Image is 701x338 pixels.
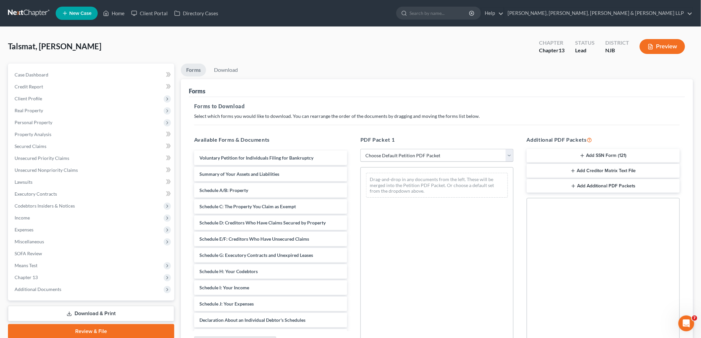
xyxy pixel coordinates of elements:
div: Chapter [539,39,565,47]
h5: Available Forms & Documents [194,136,347,144]
span: Client Profile [15,96,42,101]
iframe: Intercom live chat [678,315,694,331]
span: 7 [692,315,697,321]
a: Credit Report [9,81,174,93]
span: Secured Claims [15,143,46,149]
span: Additional Documents [15,286,61,292]
span: Schedule I: Your Income [199,285,249,290]
a: Help [481,7,504,19]
span: Expenses [15,227,33,232]
span: New Case [69,11,91,16]
input: Search by name... [409,7,470,19]
span: Schedule E/F: Creditors Who Have Unsecured Claims [199,236,309,242]
span: Case Dashboard [15,72,48,77]
span: Property Analysis [15,131,51,137]
a: Secured Claims [9,140,174,152]
a: Unsecured Priority Claims [9,152,174,164]
span: 13 [559,47,565,53]
span: Codebtors Insiders & Notices [15,203,75,209]
span: Schedule J: Your Expenses [199,301,254,307]
span: Income [15,215,30,220]
div: Drag-and-drop in any documents from the left. These will be merged into the Petition PDF Packet. ... [366,173,508,198]
span: Summary of Your Assets and Liabilities [199,171,279,177]
a: Client Portal [128,7,171,19]
span: Schedule A/B: Property [199,187,248,193]
span: Talsmat, [PERSON_NAME] [8,41,101,51]
span: Schedule G: Executory Contracts and Unexpired Leases [199,252,313,258]
span: Credit Report [15,84,43,89]
a: Home [100,7,128,19]
span: Real Property [15,108,43,113]
div: NJB [605,47,629,54]
a: Directory Cases [171,7,222,19]
a: Download [209,64,243,76]
span: Personal Property [15,120,52,125]
div: Status [575,39,595,47]
span: Means Test [15,263,37,268]
span: Declaration About an Individual Debtor's Schedules [199,317,305,323]
a: SOFA Review [9,248,174,260]
button: Preview [640,39,685,54]
button: Add SSN Form (121) [527,149,680,163]
a: Case Dashboard [9,69,174,81]
span: Schedule H: Your Codebtors [199,268,258,274]
a: Property Analysis [9,128,174,140]
span: Unsecured Nonpriority Claims [15,167,78,173]
p: Select which forms you would like to download. You can rearrange the order of the documents by dr... [194,113,680,120]
span: Schedule D: Creditors Who Have Claims Secured by Property [199,220,326,225]
div: Lead [575,47,595,54]
span: Voluntary Petition for Individuals Filing for Bankruptcy [199,155,313,161]
span: SOFA Review [15,251,42,256]
div: Chapter [539,47,565,54]
h5: Additional PDF Packets [527,136,680,144]
span: Executory Contracts [15,191,57,197]
span: Lawsuits [15,179,32,185]
span: Unsecured Priority Claims [15,155,69,161]
button: Add Additional PDF Packets [527,179,680,193]
span: Schedule C: The Property You Claim as Exempt [199,204,296,209]
button: Add Creditor Matrix Text File [527,164,680,178]
a: Forms [181,64,206,76]
h5: PDF Packet 1 [360,136,513,144]
a: Download & Print [8,306,174,321]
h5: Forms to Download [194,102,680,110]
div: District [605,39,629,47]
span: Chapter 13 [15,274,38,280]
span: Miscellaneous [15,239,44,244]
div: Forms [189,87,205,95]
a: Unsecured Nonpriority Claims [9,164,174,176]
a: [PERSON_NAME], [PERSON_NAME], [PERSON_NAME] & [PERSON_NAME] LLP [504,7,693,19]
a: Lawsuits [9,176,174,188]
a: Executory Contracts [9,188,174,200]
